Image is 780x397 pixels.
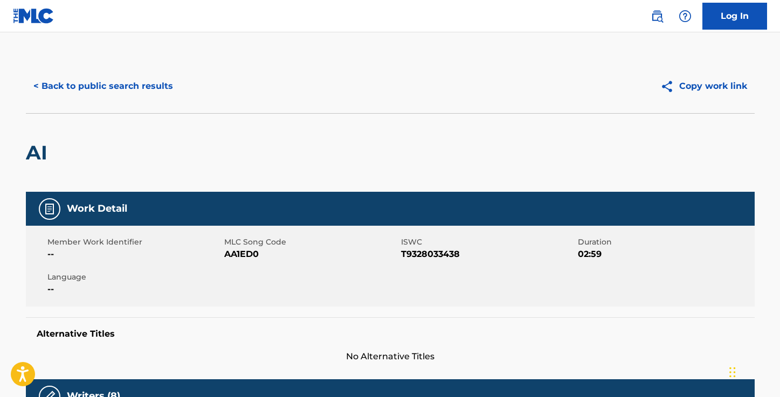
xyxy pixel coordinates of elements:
a: Log In [702,3,767,30]
a: Public Search [646,5,668,27]
img: Copy work link [660,80,679,93]
button: < Back to public search results [26,73,181,100]
span: 02:59 [578,248,752,261]
span: -- [47,248,222,261]
div: Drag [729,356,736,388]
span: -- [47,283,222,296]
h5: Alternative Titles [37,329,744,339]
span: Duration [578,236,752,248]
img: Work Detail [43,203,56,215]
button: Copy work link [653,73,755,100]
iframe: Chat Widget [726,345,780,397]
img: help [679,10,692,23]
span: T9328033438 [401,248,575,261]
div: Help [674,5,696,27]
h5: Work Detail [67,203,127,215]
span: AA1ED0 [224,248,398,261]
span: No Alternative Titles [26,350,755,363]
span: MLC Song Code [224,236,398,248]
h2: AI [26,141,53,165]
span: ISWC [401,236,575,248]
img: MLC Logo [13,8,54,24]
img: search [651,10,664,23]
span: Member Work Identifier [47,236,222,248]
span: Language [47,271,222,283]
